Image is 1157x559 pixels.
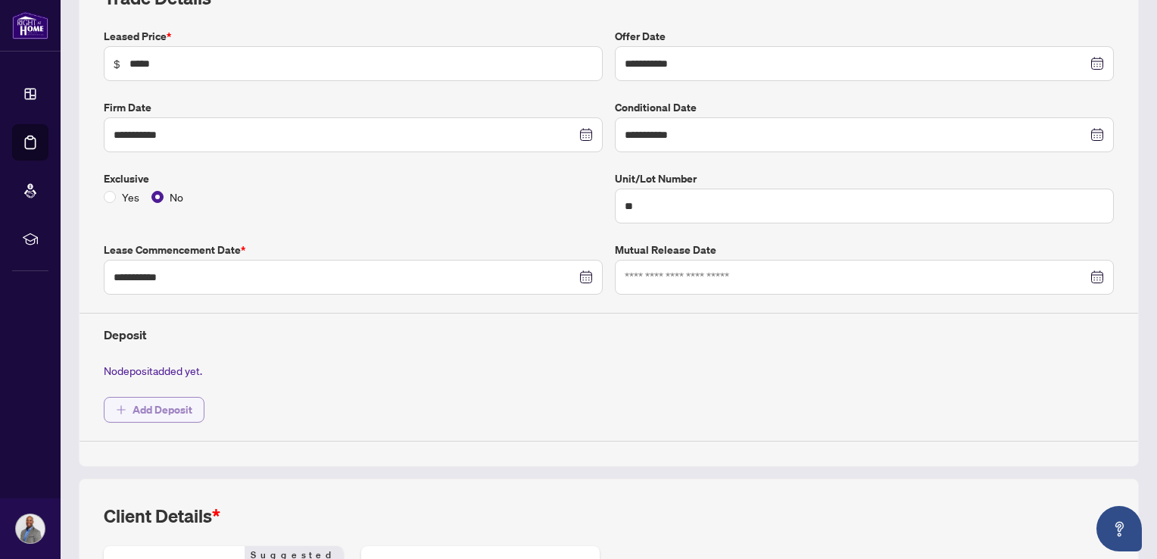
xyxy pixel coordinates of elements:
[1096,506,1142,551] button: Open asap
[133,398,192,422] span: Add Deposit
[104,397,204,423] button: Add Deposit
[104,28,603,45] label: Leased Price
[12,11,48,39] img: logo
[104,170,603,187] label: Exclusive
[104,99,603,116] label: Firm Date
[116,404,126,415] span: plus
[615,28,1114,45] label: Offer Date
[104,326,1114,344] h4: Deposit
[114,55,120,72] span: $
[615,170,1114,187] label: Unit/Lot Number
[104,364,202,377] span: No deposit added yet.
[615,99,1114,116] label: Conditional Date
[16,514,45,543] img: Profile Icon
[104,242,603,258] label: Lease Commencement Date
[164,189,189,205] span: No
[116,189,145,205] span: Yes
[104,504,220,528] h2: Client Details
[615,242,1114,258] label: Mutual Release Date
